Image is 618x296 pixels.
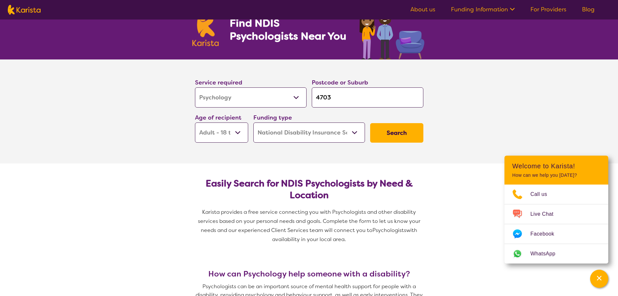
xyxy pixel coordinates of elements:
span: Psychologists [372,227,406,234]
a: Funding Information [451,6,515,13]
h2: Easily Search for NDIS Psychologists by Need & Location [200,178,418,201]
span: Karista provides a free service connecting you with Psychologists and other disability services b... [198,209,422,234]
span: Live Chat [530,209,561,219]
a: For Providers [530,6,566,13]
a: Blog [582,6,595,13]
h1: Find NDIS Psychologists Near You [230,17,350,43]
button: Search [370,123,423,143]
label: Service required [195,79,242,86]
input: Type [312,87,423,108]
a: Web link opens in a new tab. [504,244,608,264]
span: WhatsApp [530,249,563,259]
p: How can we help you [DATE]? [512,173,600,178]
h3: How can Psychology help someone with a disability? [192,269,426,278]
img: Karista logo [8,5,41,15]
label: Age of recipient [195,114,241,122]
img: psychology [357,3,426,59]
ul: Choose channel [504,185,608,264]
div: Channel Menu [504,156,608,264]
img: Karista logo [192,11,219,46]
label: Postcode or Suburb [312,79,368,86]
h2: Welcome to Karista! [512,162,600,170]
span: Call us [530,189,555,199]
a: About us [410,6,435,13]
label: Funding type [253,114,292,122]
span: Facebook [530,229,562,239]
button: Channel Menu [590,270,608,288]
